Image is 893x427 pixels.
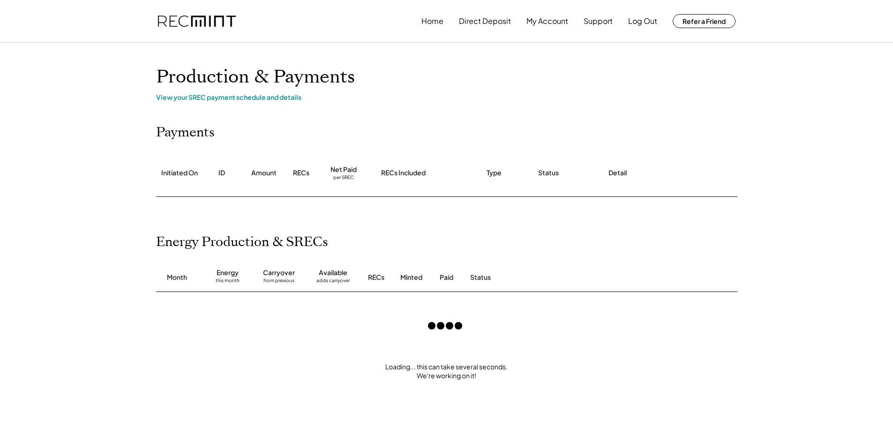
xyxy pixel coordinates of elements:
div: Available [319,268,347,277]
button: Home [421,12,443,30]
div: RECs [368,273,384,282]
div: View your SREC payment schedule and details [156,93,737,101]
div: Type [487,168,502,178]
div: Status [538,168,559,178]
div: Amount [251,168,277,178]
div: Paid [440,273,453,282]
div: Carryover [263,268,295,277]
div: Status [470,273,630,282]
button: Refer a Friend [673,14,735,28]
div: per SREC [333,174,354,181]
button: Log Out [628,12,657,30]
div: Minted [400,273,422,282]
h1: Production & Payments [156,66,737,88]
h2: Payments [156,125,215,141]
div: Month [167,273,187,282]
div: ID [218,168,225,178]
div: RECs Included [381,168,426,178]
h2: Energy Production & SRECs [156,234,328,250]
div: Loading... this can take several seconds. We're working on it! [147,362,747,381]
div: from previous [263,277,294,287]
div: Initiated On [161,168,198,178]
div: Net Paid [330,165,357,174]
div: RECs [293,168,309,178]
div: Detail [608,168,627,178]
img: recmint-logotype%403x.png [158,15,236,27]
button: Support [584,12,613,30]
div: this month [216,277,240,287]
div: Energy [217,268,239,277]
button: My Account [526,12,568,30]
button: Direct Deposit [459,12,511,30]
div: adds carryover [316,277,350,287]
